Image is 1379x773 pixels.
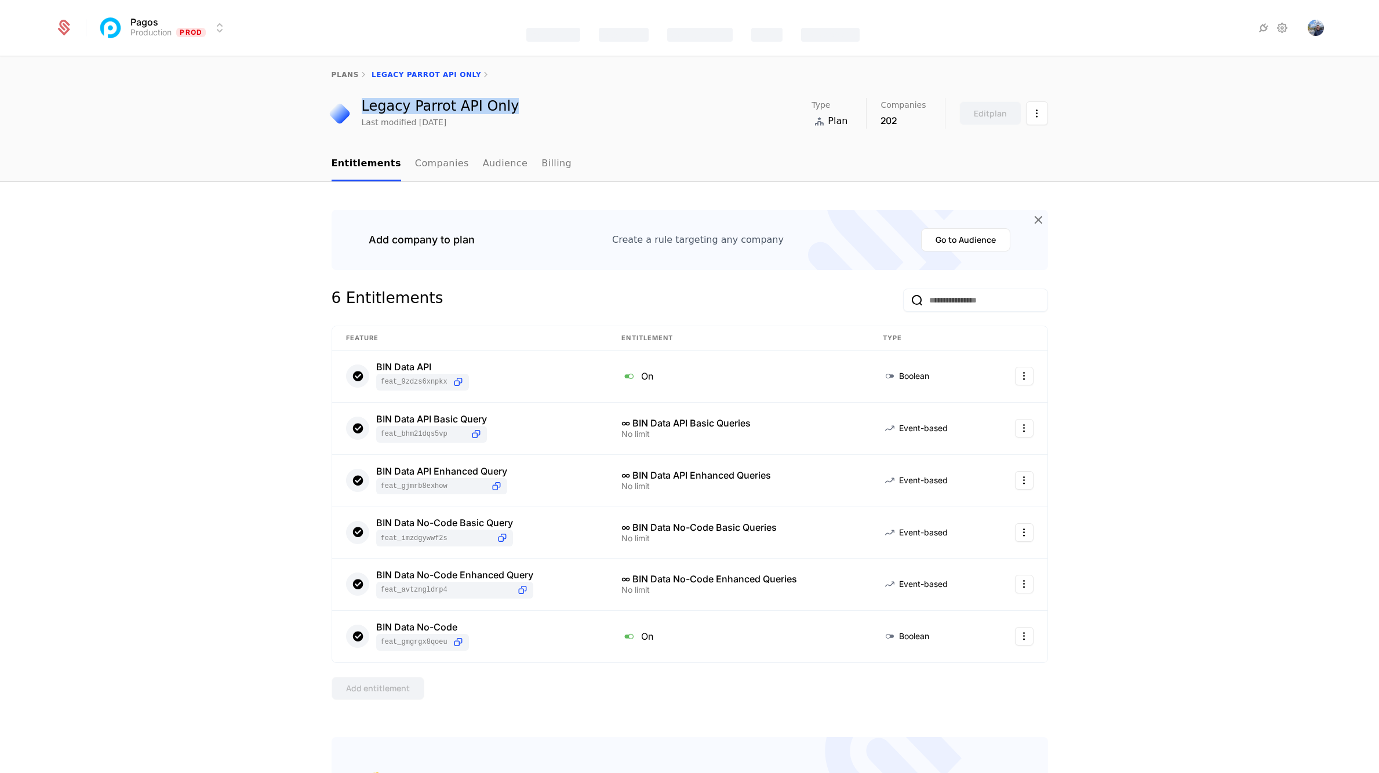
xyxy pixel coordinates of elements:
[612,233,784,247] div: Create a rule targeting any company
[621,471,854,480] div: ∞ BIN Data API Enhanced Queries
[381,585,512,595] span: feat_AVtZnGLDrp4
[1275,21,1289,35] a: Settings
[332,326,608,351] th: Feature
[899,475,948,486] span: Event-based
[621,534,854,542] div: No limit
[332,147,1048,181] nav: Main
[415,147,469,181] a: Companies
[97,14,125,42] img: Pagos
[541,147,572,181] a: Billing
[381,429,465,439] span: feat_bhm21dQS5Vp
[1015,367,1034,385] button: Select action
[381,534,492,543] span: feat_imzDGYwWF2s
[621,523,854,532] div: ∞ BIN Data No-Code Basic Queries
[376,362,469,371] div: BIN Data API
[801,28,860,42] div: Components
[828,114,847,128] span: Plan
[381,377,447,386] span: feat_9zDzs6XnPKx
[1257,21,1271,35] a: Integrations
[332,677,424,700] button: Add entitlement
[381,482,486,491] span: feat_gjMrB8ExHoW
[751,28,783,42] div: Events
[483,147,528,181] a: Audience
[1026,101,1048,125] button: Select action
[959,101,1021,125] button: Editplan
[921,228,1010,251] button: Go to Audience
[880,114,926,127] div: 202
[369,232,475,248] div: Add company to plan
[621,482,854,490] div: No limit
[362,99,519,113] div: Legacy Parrot API Only
[332,147,572,181] ul: Choose Sub Page
[812,101,830,109] span: Type
[332,71,359,79] a: plans
[599,28,648,42] div: Catalog
[621,629,854,644] div: On
[621,574,854,584] div: ∞ BIN Data No-Code Enhanced Queries
[880,101,926,109] span: Companies
[869,326,988,351] th: Type
[346,683,410,694] div: Add entitlement
[332,289,443,312] div: 6 Entitlements
[621,586,854,594] div: No limit
[621,418,854,428] div: ∞ BIN Data API Basic Queries
[376,466,507,476] div: BIN Data API Enhanced Query
[899,527,948,538] span: Event-based
[376,570,533,579] div: BIN Data No-Code Enhanced Query
[332,147,401,181] a: Entitlements
[899,630,929,642] span: Boolean
[1015,419,1034,437] button: Select action
[362,116,447,128] div: Last modified [DATE]
[176,28,206,37] span: Prod
[607,326,868,351] th: Entitlement
[1015,575,1034,593] button: Select action
[621,430,854,438] div: No limit
[381,637,447,647] span: feat_GMgrGX8QoEU
[667,28,733,42] div: Companies
[376,622,469,632] div: BIN Data No-Code
[974,108,1007,119] div: Edit plan
[376,518,513,527] div: BIN Data No-Code Basic Query
[376,414,487,424] div: BIN Data API Basic Query
[100,15,227,41] button: Select environment
[130,17,158,27] span: Pagos
[621,369,854,384] div: On
[526,28,580,42] div: Features
[1308,20,1324,36] img: Denis Avko
[899,578,948,590] span: Event-based
[899,422,948,434] span: Event-based
[1015,523,1034,542] button: Select action
[899,370,929,382] span: Boolean
[130,27,172,38] div: Production
[1015,471,1034,490] button: Select action
[1015,627,1034,646] button: Select action
[1308,20,1324,36] button: Open user button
